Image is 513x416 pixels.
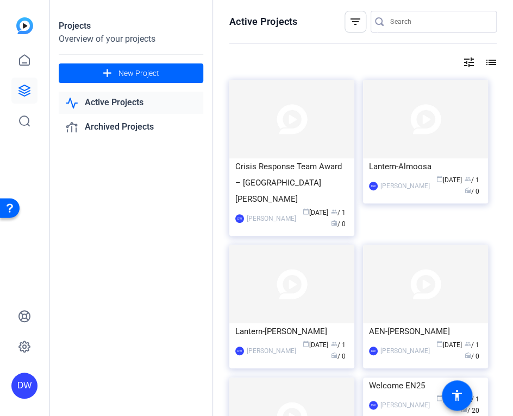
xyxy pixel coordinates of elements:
span: group [331,341,337,347]
span: [DATE] [303,209,328,216]
div: Lantern-Almoosa [369,158,482,175]
span: radio [465,352,471,359]
span: radio [465,187,471,194]
button: New Project [59,63,203,83]
div: [PERSON_NAME] [247,213,296,224]
div: Crisis Response Team Award – [GEOGRAPHIC_DATA][PERSON_NAME] [235,158,348,207]
span: radio [331,220,337,226]
span: calendar_today [436,176,443,182]
mat-icon: tune [462,56,476,69]
input: Search [390,15,488,28]
div: DW [369,401,378,409]
span: [DATE] [436,395,462,403]
span: group [331,208,337,215]
h1: Active Projects [229,15,297,28]
div: DW [235,214,244,223]
div: Projects [59,20,203,33]
mat-icon: list [484,56,497,69]
span: radio [331,352,337,359]
div: Overview of your projects [59,33,203,46]
span: / 1 [465,341,479,349]
div: [PERSON_NAME] [380,181,430,191]
span: group [465,176,471,182]
div: DW [369,347,378,355]
span: calendar_today [436,395,443,401]
div: Lantern-[PERSON_NAME] [235,323,348,340]
span: / 1 [331,341,346,349]
span: calendar_today [436,341,443,347]
mat-icon: add [101,67,114,80]
span: / 0 [465,353,479,360]
div: [PERSON_NAME] [380,400,430,411]
span: / 0 [331,353,346,360]
mat-icon: accessibility [451,389,464,402]
a: Active Projects [59,92,203,114]
span: [DATE] [436,341,462,349]
span: / 0 [465,188,479,195]
span: group [465,341,471,347]
span: calendar_today [303,341,309,347]
span: New Project [118,68,159,79]
div: [PERSON_NAME] [247,345,296,356]
span: / 1 [331,209,346,216]
img: blue-gradient.svg [16,17,33,34]
div: DW [369,182,378,190]
a: Archived Projects [59,116,203,138]
span: / 1 [465,176,479,184]
div: DW [11,373,37,399]
span: / 0 [331,220,346,228]
span: / 20 [461,407,479,414]
div: Welcome EN25 [369,377,482,394]
mat-icon: filter_list [349,15,362,28]
span: [DATE] [303,341,328,349]
div: [PERSON_NAME] [380,345,430,356]
span: calendar_today [303,208,309,215]
span: [DATE] [436,176,462,184]
div: DW [235,347,244,355]
span: / 1 [465,395,479,403]
div: AEN-[PERSON_NAME] [369,323,482,340]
